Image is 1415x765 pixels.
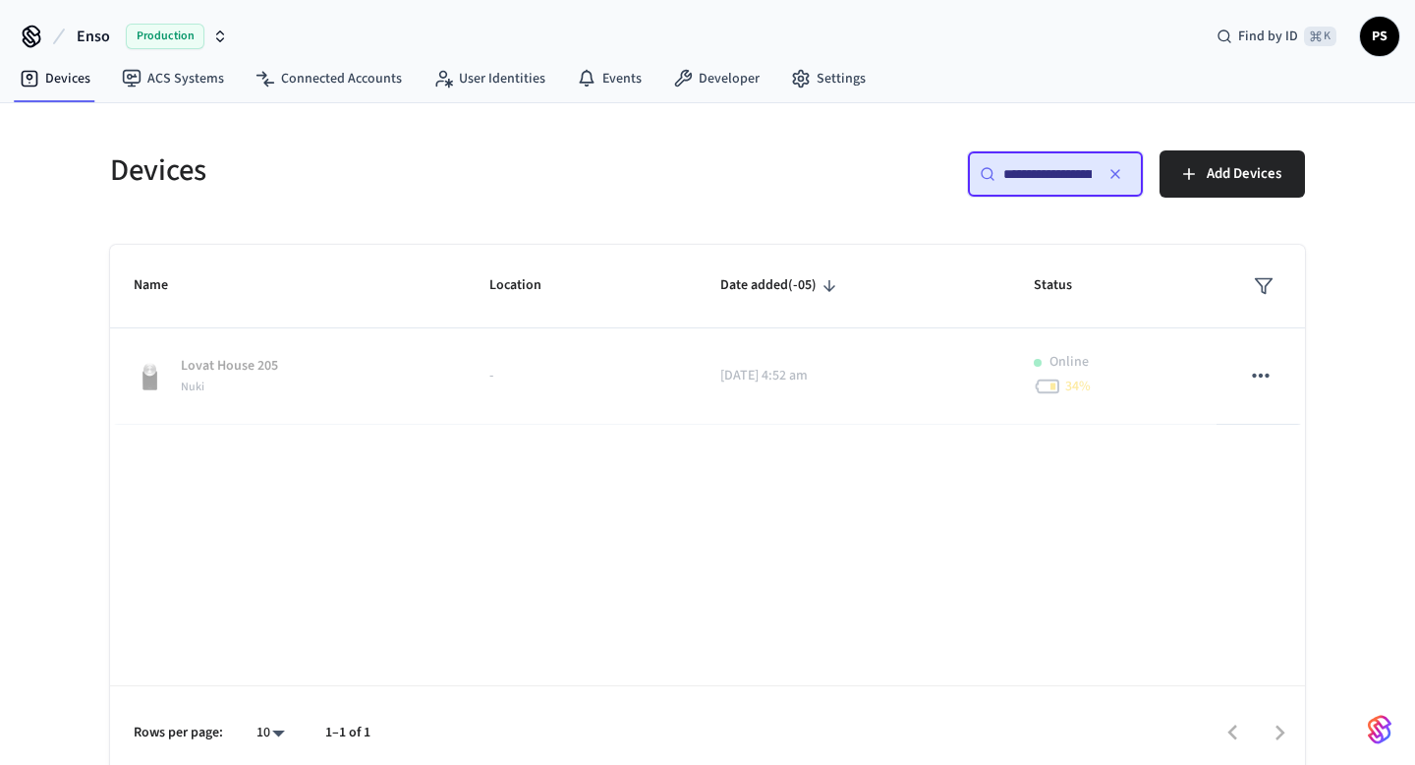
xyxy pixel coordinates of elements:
a: ACS Systems [106,61,240,96]
p: [DATE] 4:52 am [720,366,987,386]
span: ⌘ K [1304,27,1336,46]
span: Find by ID [1238,27,1298,46]
a: User Identities [418,61,561,96]
span: Name [134,270,194,301]
span: 34 % [1065,377,1091,396]
div: Find by ID⌘ K [1201,19,1352,54]
span: Nuki [181,379,204,395]
span: Date added(-05) [720,270,842,301]
button: Add Devices [1160,150,1305,198]
p: Lovat House 205 [181,356,278,377]
a: Developer [657,61,775,96]
img: SeamLogoGradient.69752ec5.svg [1368,714,1391,745]
table: sticky table [110,245,1305,425]
img: Nuki Smart Lock 3.0 Pro Black, Front [134,361,165,392]
span: Status [1034,270,1098,301]
p: 1–1 of 1 [325,723,370,743]
div: 10 [247,719,294,747]
a: Devices [4,61,106,96]
a: Connected Accounts [240,61,418,96]
span: Location [489,270,567,301]
h5: Devices [110,150,696,191]
p: Online [1049,352,1089,373]
a: Settings [775,61,881,96]
p: - [489,366,674,386]
button: PS [1360,17,1399,56]
span: Enso [77,25,110,48]
p: Rows per page: [134,723,223,743]
a: Events [561,61,657,96]
span: Add Devices [1207,161,1281,187]
span: PS [1362,19,1397,54]
span: Production [126,24,204,49]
